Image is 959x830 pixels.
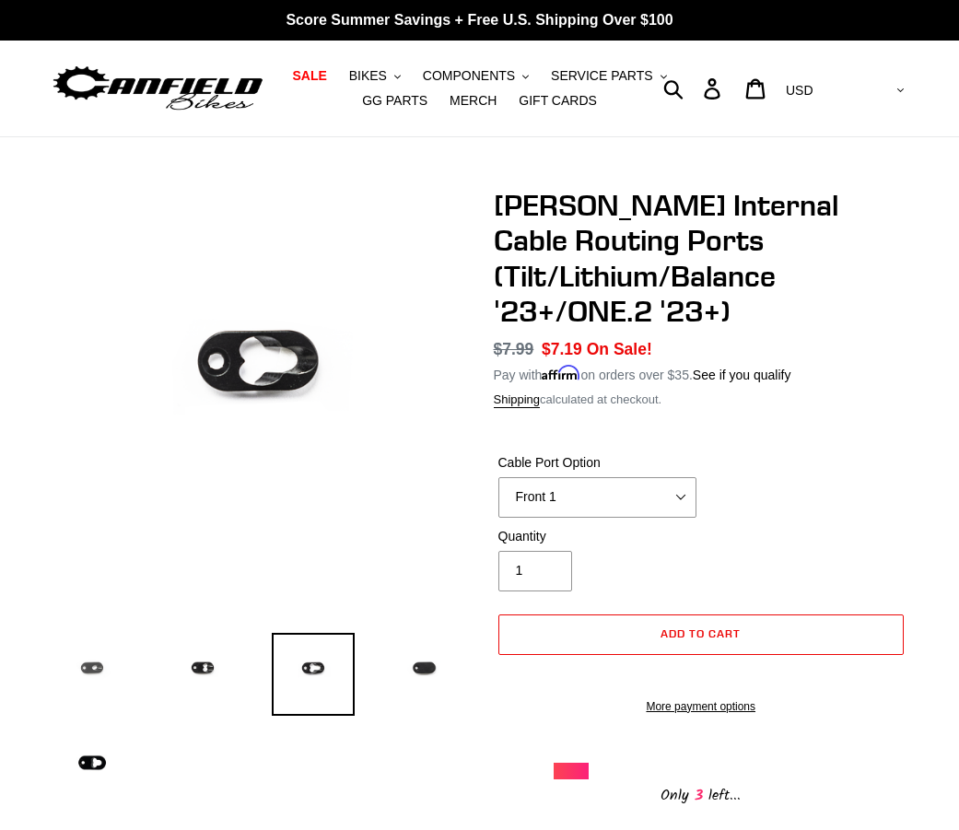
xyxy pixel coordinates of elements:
[51,633,134,716] img: Load image into Gallery viewer, Canfield Internal Cable Routing Ports (Tilt/Lithium/Balance &#39;...
[349,68,387,84] span: BIKES
[498,614,905,655] button: Add to cart
[362,93,427,109] span: GG PARTS
[423,68,515,84] span: COMPONENTS
[440,88,506,113] a: MERCH
[353,88,437,113] a: GG PARTS
[292,68,326,84] span: SALE
[554,779,848,808] div: Only left...
[542,340,582,358] span: $7.19
[340,64,410,88] button: BIKES
[519,93,597,109] span: GIFT CARDS
[283,64,335,88] a: SALE
[494,391,909,409] div: calculated at checkout.
[414,64,538,88] button: COMPONENTS
[51,62,265,115] img: Canfield Bikes
[693,368,791,382] a: See if you qualify - Learn more about Affirm Financing (opens in modal)
[689,784,708,807] span: 3
[498,527,696,546] label: Quantity
[51,721,134,804] img: Load image into Gallery viewer, Canfield Internal Cable Routing Ports (Tilt/Lithium/Balance &#39;...
[587,337,652,361] span: On Sale!
[494,361,791,385] p: Pay with on orders over $35.
[542,365,580,380] span: Affirm
[494,340,534,358] s: $7.99
[661,626,741,640] span: Add to cart
[494,392,541,408] a: Shipping
[272,633,355,716] img: Load image into Gallery viewer, Canfield Internal Cable Routing Ports (Tilt/Lithium/Balance &#39;...
[450,93,497,109] span: MERCH
[382,633,465,716] img: Load image into Gallery viewer, Canfield Internal Cable Routing Ports (Tilt/Lithium/Balance &#39;...
[498,453,696,473] label: Cable Port Option
[509,88,606,113] a: GIFT CARDS
[542,64,675,88] button: SERVICE PARTS
[498,698,905,715] a: More payment options
[161,633,244,716] img: Load image into Gallery viewer, Canfield Internal Cable Routing Ports (Tilt/Lithium/Balance &#39;...
[551,68,652,84] span: SERVICE PARTS
[494,188,909,330] h1: [PERSON_NAME] Internal Cable Routing Ports (Tilt/Lithium/Balance '23+/ONE.2 '23+)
